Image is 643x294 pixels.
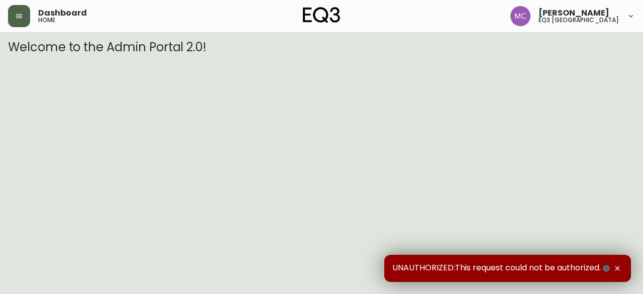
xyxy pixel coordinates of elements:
span: UNAUTHORIZED:This request could not be authorized. [392,263,612,274]
span: Dashboard [38,9,87,17]
h5: home [38,17,55,23]
h3: Welcome to the Admin Portal 2.0! [8,40,635,54]
img: logo [303,7,340,23]
img: 6dbdb61c5655a9a555815750a11666cc [510,6,530,26]
h5: eq3 [GEOGRAPHIC_DATA] [539,17,619,23]
span: [PERSON_NAME] [539,9,609,17]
